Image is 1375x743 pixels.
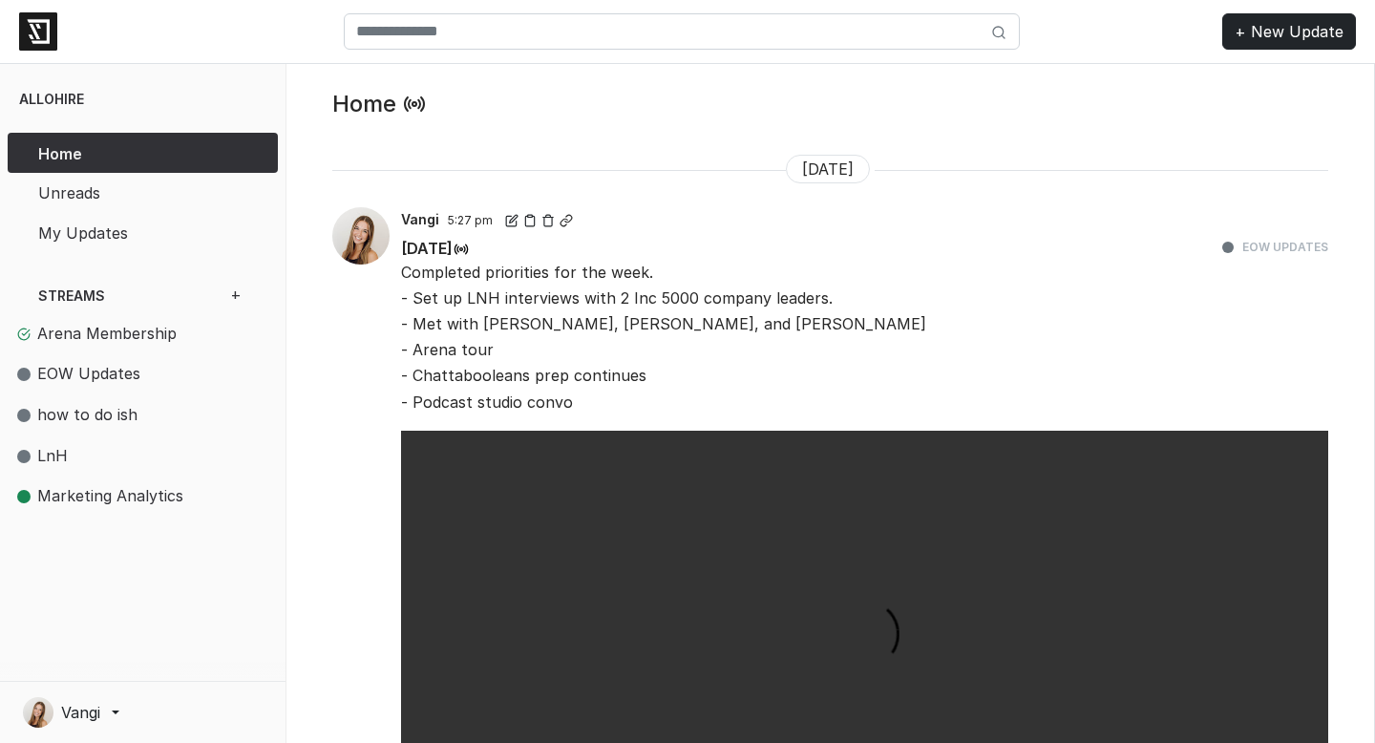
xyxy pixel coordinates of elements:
span: AlloHire [19,91,84,107]
img: logo-6ba331977e59facfbff2947a2e854c94a5e6b03243a11af005d3916e8cc67d17.png [19,12,57,51]
a: LnH [8,435,263,477]
span: how to do ish [37,405,137,424]
a: Vangi [401,209,448,228]
a: Unreads [23,173,263,213]
span: Home [38,142,220,165]
a: Read new updates [403,96,426,116]
a: Streams [23,275,204,313]
span: My Updates [38,222,220,244]
span: Marketing Analytics [37,486,183,505]
img: Vangi Mitchell [23,697,53,728]
span: [DATE] [786,155,870,183]
a: EOW Updates [1242,240,1328,254]
span: LnH [17,444,220,469]
span: Marketing Analytics [17,484,220,509]
a: + New Update [1222,13,1356,50]
span: EOW Updates [37,364,140,383]
p: Completed priorities for the week. - Set up LNH interviews with 2 Inc 5000 company leaders. - Met... [401,260,1328,415]
span: how to do ish [17,403,220,428]
span: Unreads [38,181,220,204]
span: [DATE] [401,234,470,260]
h4: Home [332,87,396,116]
a: Home [23,133,263,173]
a: EOW Updates [8,354,263,395]
span: Arena Membership [17,322,220,347]
span: Arena Membership [37,324,177,343]
span: + [224,284,247,305]
a: how to do ish [8,394,263,435]
span: EOW Updates [17,362,220,387]
span: Streams [38,286,189,306]
span: LnH [37,446,68,465]
a: Marketing Analytics [8,477,263,518]
a: + [209,275,263,313]
a: Vangi [23,697,263,728]
img: Vangi Mitchell [332,207,390,265]
span: 5:27 pm [448,213,493,227]
a: My Updates [23,212,263,252]
a: Arena Membership [8,313,263,354]
span: Vangi [61,701,100,724]
span: Vangi [401,211,439,227]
